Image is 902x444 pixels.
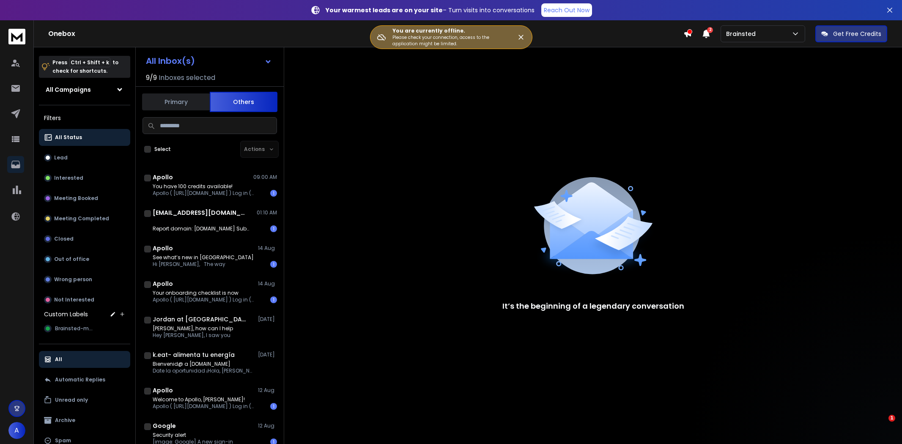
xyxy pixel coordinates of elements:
[39,170,130,186] button: Interested
[39,412,130,429] button: Archive
[258,422,277,429] p: 12 Aug
[39,320,130,337] button: Brainsted-man
[39,371,130,388] button: Automatic Replies
[39,392,130,408] button: Unread only
[55,376,105,383] p: Automatic Replies
[153,315,246,323] h1: Jordan at [GEOGRAPHIC_DATA]
[39,149,130,166] button: Lead
[153,325,233,332] p: [PERSON_NAME], how can I help
[39,210,130,227] button: Meeting Completed
[541,3,592,17] a: Reach Out Now
[46,85,91,94] h1: All Campaigns
[153,280,173,288] h1: Apollo
[54,236,74,242] p: Closed
[8,422,25,439] button: A
[153,361,254,367] p: Bienvenid@ a [DOMAIN_NAME]
[270,225,277,232] div: 1
[153,432,233,439] p: Security alert
[52,58,118,75] p: Press to check for shortcuts.
[39,81,130,98] button: All Campaigns
[153,208,246,217] h1: [EMAIL_ADDRESS][DOMAIN_NAME]
[54,215,109,222] p: Meeting Completed
[153,403,254,410] p: Apollo ( [URL][DOMAIN_NAME] ) Log in ( [URL][DOMAIN_NAME] )
[833,30,881,38] p: Get Free Credits
[815,25,887,42] button: Get Free Credits
[326,6,535,14] p: – Turn visits into conversations
[153,386,173,395] h1: Apollo
[55,437,71,444] p: Spam
[257,209,277,216] p: 01:10 AM
[258,245,277,252] p: 14 Aug
[253,174,277,181] p: 09:00 AM
[55,325,95,332] span: Brainsted-man
[8,29,25,44] img: logo
[55,417,75,424] p: Archive
[146,73,157,83] span: 9 / 9
[39,251,130,268] button: Out of office
[270,261,277,268] div: 1
[154,146,171,153] label: Select
[153,244,173,252] h1: Apollo
[139,52,279,69] button: All Inbox(s)
[258,351,277,358] p: [DATE]
[502,300,684,312] p: It’s the beginning of a legendary conversation
[871,415,891,435] iframe: Intercom live chat
[39,112,130,124] h3: Filters
[153,296,254,303] p: Apollo ( [URL][DOMAIN_NAME] ) Log in ( [URL][DOMAIN_NAME] )
[270,190,277,197] div: 1
[326,6,443,14] strong: Your warmest leads are on your site
[54,276,92,283] p: Wrong person
[392,27,503,34] h3: You are currently offline.
[258,316,277,323] p: [DATE]
[888,415,895,422] span: 1
[153,396,254,403] p: Welcome to Apollo, [PERSON_NAME]!
[39,351,130,368] button: All
[159,73,215,83] h3: Inboxes selected
[210,92,277,112] button: Others
[142,93,210,111] button: Primary
[153,351,235,359] h1: k.eat- alimenta tu energía
[54,256,89,263] p: Out of office
[69,58,110,67] span: Ctrl + Shift + k
[54,195,98,202] p: Meeting Booked
[55,397,88,403] p: Unread only
[54,154,68,161] p: Lead
[48,29,683,39] h1: Onebox
[39,190,130,207] button: Meeting Booked
[153,290,254,296] p: Your onboarding checklist is now
[153,183,254,190] p: You have 100 credits available!
[44,310,88,318] h3: Custom Labels
[55,134,82,141] p: All Status
[270,296,277,303] div: 1
[153,173,173,181] h1: Apollo
[153,332,233,339] p: Hey [PERSON_NAME], I saw you
[39,230,130,247] button: Closed
[153,190,254,197] p: Apollo ( [URL][DOMAIN_NAME] ) Log in ( [URL][DOMAIN_NAME] )
[270,403,277,410] div: 1
[726,30,759,38] p: Brainsted
[258,387,277,394] p: 12 Aug
[55,356,62,363] p: All
[153,254,254,261] p: See what’s new in [GEOGRAPHIC_DATA]
[544,6,589,14] p: Reach Out Now
[707,27,713,33] span: 2
[153,261,254,268] p: Hi [PERSON_NAME], The way
[153,225,254,232] p: Report domain: [DOMAIN_NAME] Submitter: [DOMAIN_NAME]
[39,271,130,288] button: Wrong person
[54,296,94,303] p: Not Interested
[153,422,176,430] h1: Google
[146,57,195,65] h1: All Inbox(s)
[258,280,277,287] p: 14 Aug
[39,291,130,308] button: Not Interested
[153,367,254,374] p: Date la oportunidad ¡Hola, [PERSON_NAME]!
[392,34,503,47] p: Please check your connection, access to the application might be limited.
[54,175,83,181] p: Interested
[39,129,130,146] button: All Status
